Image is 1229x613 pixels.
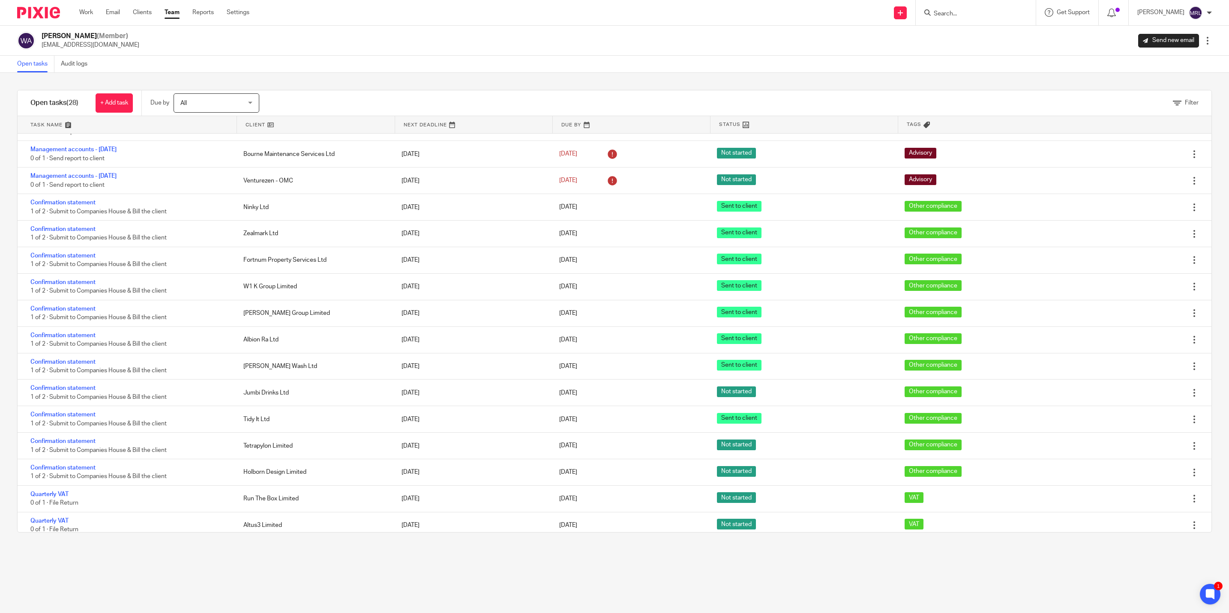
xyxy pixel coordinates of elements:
div: [DATE] [393,358,551,375]
a: Quarterly VAT [30,518,69,524]
a: Confirmation statement [30,253,96,259]
a: Confirmation statement [30,226,96,232]
span: Other compliance [905,280,962,291]
a: Email [106,8,120,17]
div: Run The Box Limited [235,490,393,507]
span: Advisory [905,148,936,158]
div: [PERSON_NAME] Group Limited [235,305,393,322]
span: 1 of 2 · Submit to Companies House & Bill the client [30,474,167,480]
span: [DATE] [559,284,577,290]
p: [EMAIL_ADDRESS][DOMAIN_NAME] [42,41,139,49]
a: Audit logs [61,56,94,72]
span: [DATE] [559,390,577,396]
span: Other compliance [905,360,962,371]
div: [DATE] [393,331,551,348]
span: Other compliance [905,386,962,397]
span: VAT [905,519,923,529]
span: 0 of 1 · File Return [30,527,78,533]
span: Other compliance [905,440,962,450]
a: Management accounts - [DATE] [30,147,117,153]
span: [DATE] [559,469,577,475]
span: [DATE] [559,257,577,263]
h2: [PERSON_NAME] [42,32,139,41]
input: Search [933,10,1010,18]
span: Not started [717,492,756,503]
span: Get Support [1057,9,1090,15]
a: Team [165,8,180,17]
span: (Member) [97,33,128,39]
span: 0 of 1 · Send report to client [30,182,105,188]
div: [DATE] [393,225,551,242]
a: Confirmation statement [30,332,96,338]
span: [DATE] [559,231,577,237]
div: 1 [1214,582,1223,590]
span: 1 of 2 · Submit to Companies House & Bill the client [30,262,167,268]
a: Confirmation statement [30,438,96,444]
span: [DATE] [559,178,577,184]
img: svg%3E [17,32,35,50]
span: 0 of 1 · File Return [30,500,78,506]
span: 1 of 2 · Submit to Companies House & Bill the client [30,314,167,320]
a: Confirmation statement [30,279,96,285]
div: Altus3 Limited [235,517,393,534]
div: [DATE] [393,146,551,163]
span: Sent to client [717,280,761,291]
div: [DATE] [393,278,551,295]
div: Venturezen - OMC [235,172,393,189]
a: Open tasks [17,56,54,72]
span: Other compliance [905,413,962,424]
div: [DATE] [393,384,551,401]
span: Status [719,121,740,128]
img: Pixie [17,7,60,18]
span: Not started [717,519,756,529]
a: Confirmation statement [30,359,96,365]
a: Clients [133,8,152,17]
span: (28) [66,99,78,106]
span: Other compliance [905,201,962,212]
span: 0 of 1 · Send report to client [30,155,105,161]
div: Tetrapylon Limited [235,437,393,455]
span: [DATE] [559,337,577,343]
span: 1 of 2 · Submit to Companies House & Bill the client [30,368,167,374]
span: Tags [907,121,921,128]
span: Not started [717,174,756,185]
div: [DATE] [393,411,551,428]
span: 1 of 2 · Submit to Companies House & Bill the client [30,288,167,294]
a: Confirmation statement [30,306,96,312]
span: Other compliance [905,254,962,264]
span: Not started [717,466,756,477]
a: Settings [227,8,249,17]
p: Due by [150,99,169,107]
a: Management accounts - [DATE] [30,173,117,179]
div: [DATE] [393,172,551,189]
span: Sent to client [717,413,761,424]
span: All [180,100,187,106]
div: Ninky Ltd [235,199,393,216]
div: [DATE] [393,463,551,481]
img: svg%3E [1189,6,1202,20]
div: Tidy It Ltd [235,411,393,428]
span: 1 of 2 · Submit to Companies House & Bill the client [30,209,167,215]
span: [DATE] [559,363,577,369]
span: Not started [717,148,756,158]
h1: Open tasks [30,99,78,108]
span: Not started [717,440,756,450]
div: [DATE] [393,437,551,455]
div: [DATE] [393,517,551,534]
div: [DATE] [393,490,551,507]
span: 1 of 2 · Submit to Companies House & Bill the client [30,394,167,400]
span: Sent to client [717,254,761,264]
span: Advisory [905,174,936,185]
a: Reports [192,8,214,17]
div: Jumbi Drinks Ltd [235,384,393,401]
span: [DATE] [559,496,577,502]
div: Zealmark Ltd [235,225,393,242]
div: Holborn Design Limited [235,463,393,481]
div: [PERSON_NAME] Wash Ltd [235,358,393,375]
span: Other compliance [905,466,962,477]
a: Send new email [1138,34,1199,48]
div: Bourne Maintenance Services Ltd [235,146,393,163]
div: [DATE] [393,251,551,269]
span: Sent to client [717,201,761,212]
span: Other compliance [905,227,962,238]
